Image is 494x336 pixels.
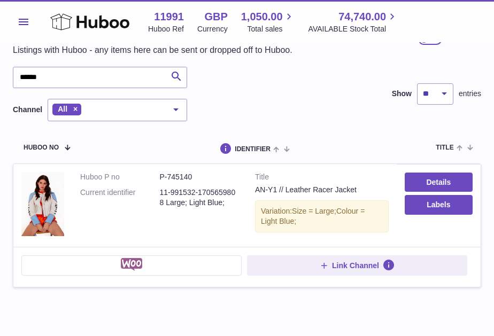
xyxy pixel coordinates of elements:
[436,144,453,151] span: title
[338,10,386,24] span: 74,740.00
[80,172,160,182] dt: Huboo P no
[235,146,271,153] span: identifier
[308,10,399,34] a: 74,740.00 AVAILABLE Stock Total
[160,187,240,208] dd: 11-991532-1705659808 Large; Light Blue;
[392,89,412,99] label: Show
[459,89,481,99] span: entries
[154,10,184,24] strong: 11991
[160,172,240,182] dd: P-745140
[241,10,283,24] span: 1,050.00
[261,207,365,225] span: Colour = Light Blue;
[204,10,227,24] strong: GBP
[197,24,228,34] div: Currency
[255,172,389,185] strong: Title
[24,144,59,151] span: Huboo no
[255,200,389,232] div: Variation:
[241,10,295,34] a: 1,050.00 Total sales
[13,44,292,56] p: Listings with Huboo - any items here can be sent or dropped off to Huboo.
[292,207,336,215] span: Size = Large;
[148,24,184,34] div: Huboo Ref
[332,261,379,270] span: Link Channel
[13,105,42,115] label: Channel
[121,258,143,271] img: woocommerce-small.png
[405,195,473,214] button: Labels
[247,24,295,34] span: Total sales
[308,24,399,34] span: AVAILABLE Stock Total
[247,255,467,276] button: Link Channel
[21,172,64,236] img: AN-Y1 // Leather Racer Jacket
[255,185,389,195] div: AN-Y1 // Leather Racer Jacket
[58,105,67,113] span: All
[405,173,473,192] a: Details
[80,187,160,208] dt: Current identifier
